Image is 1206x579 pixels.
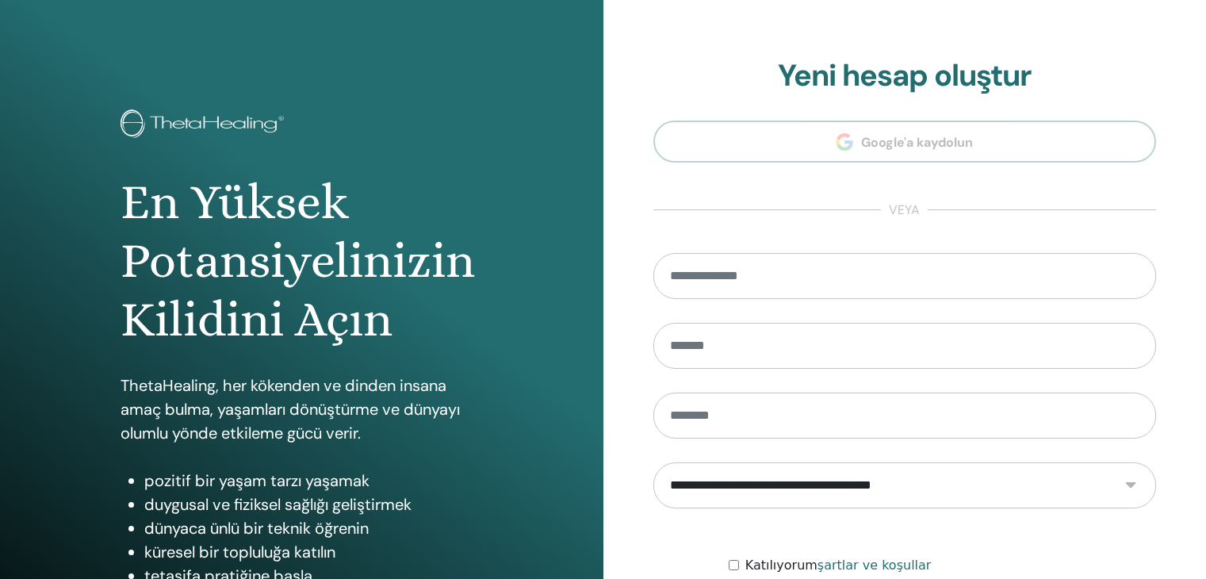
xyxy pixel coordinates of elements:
h1: En Yüksek Potansiyelinizin Kilidini Açın [121,173,483,350]
h2: Yeni hesap oluştur [653,58,1157,94]
li: pozitif bir yaşam tarzı yaşamak [144,469,483,493]
li: duygusal ve fiziksel sağlığı geliştirmek [144,493,483,516]
label: Katılıyorum [745,556,932,575]
a: şartlar ve koşullar [817,558,932,573]
li: dünyaca ünlü bir teknik öğrenin [144,516,483,540]
span: veya [881,201,928,220]
p: ThetaHealing, her kökenden ve dinden insana amaç bulma, yaşamları dönüştürme ve dünyayı olumlu yö... [121,374,483,445]
li: küresel bir topluluğa katılın [144,540,483,564]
